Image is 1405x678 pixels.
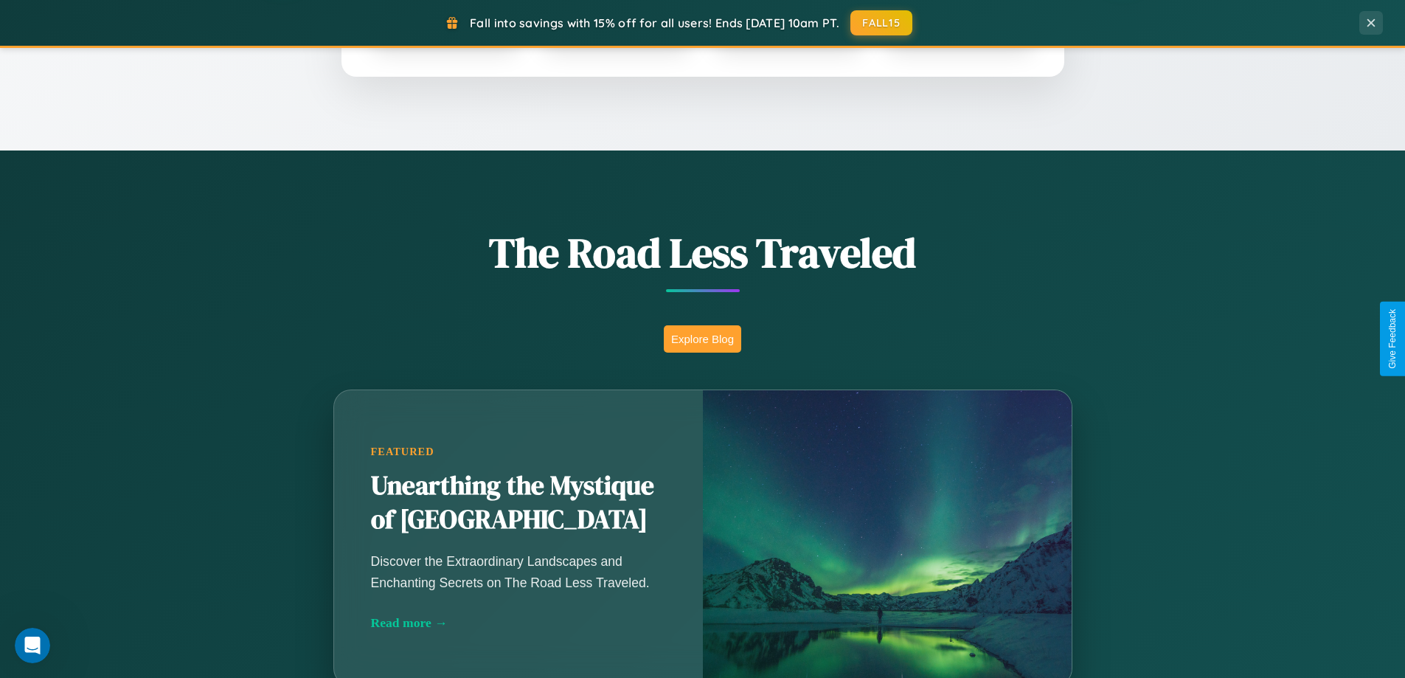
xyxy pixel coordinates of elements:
button: Explore Blog [664,325,741,353]
button: FALL15 [850,10,912,35]
p: Discover the Extraordinary Landscapes and Enchanting Secrets on The Road Less Traveled. [371,551,666,592]
div: Read more → [371,615,666,631]
h2: Unearthing the Mystique of [GEOGRAPHIC_DATA] [371,469,666,537]
div: Give Feedback [1387,309,1398,369]
h1: The Road Less Traveled [260,224,1145,281]
iframe: Intercom live chat [15,628,50,663]
div: Featured [371,446,666,458]
span: Fall into savings with 15% off for all users! Ends [DATE] 10am PT. [470,15,839,30]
